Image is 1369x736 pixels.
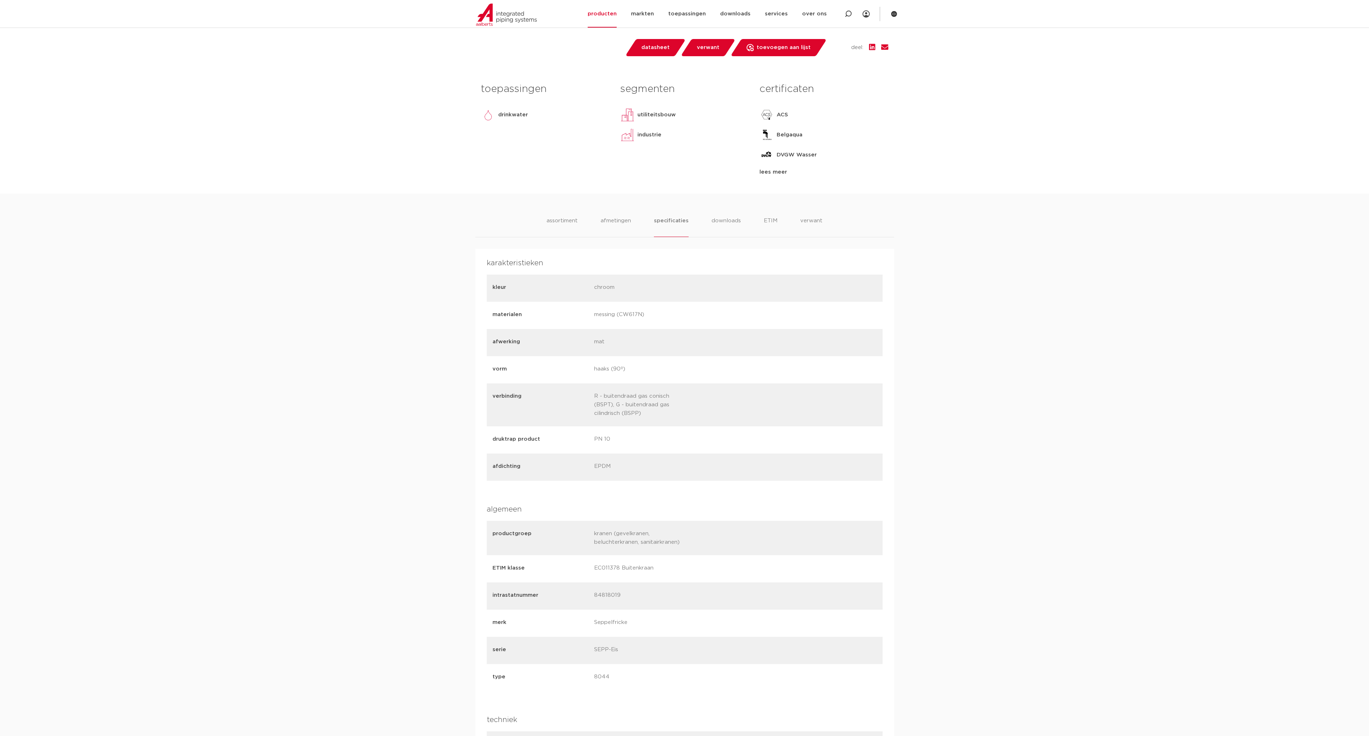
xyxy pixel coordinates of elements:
[492,338,589,346] p: afwerking
[777,151,817,159] p: DVGW Wasser
[594,310,690,320] p: messing (CW617N)
[594,618,690,628] p: Seppelfricke
[481,108,495,122] img: drinkwater
[594,392,690,418] p: R - buitendraad gas conisch (BSPT), G - buitendraad gas cilindrisch (BSPP)
[492,673,589,681] p: type
[759,82,888,96] h3: certificaten
[594,564,690,574] p: EC011378 Buitenkraan
[487,714,883,726] h4: techniek
[492,283,589,292] p: kleur
[492,529,589,545] p: productgroep
[625,39,686,56] a: datasheet
[654,217,688,237] li: specificaties
[680,39,736,56] a: verwant
[492,645,589,654] p: serie
[594,529,690,547] p: kranen (gevelkranen, beluchterkranen, sanitairkranen)
[481,82,610,96] h3: toepassingen
[492,618,589,627] p: merk
[594,673,690,683] p: 8044
[759,128,774,142] img: Belgaqua
[594,365,690,375] p: haaks (90º)
[594,645,690,655] p: SEPP-Eis
[712,217,741,237] li: downloads
[757,42,811,53] span: toevoegen aan lijst
[759,108,774,122] img: ACS
[492,392,589,416] p: verbinding
[641,42,670,53] span: datasheet
[759,168,888,176] div: lees meer
[851,43,863,52] span: deel:
[492,310,589,319] p: materialen
[487,257,883,269] h4: karakteristieken
[547,217,578,237] li: assortiment
[594,283,690,293] p: chroom
[620,82,749,96] h3: segmenten
[594,462,690,472] p: EPDM
[601,217,631,237] li: afmetingen
[800,217,822,237] li: verwant
[697,42,719,53] span: verwant
[487,504,883,515] h4: algemeen
[777,131,802,139] p: Belgaqua
[492,462,589,471] p: afdichting
[492,591,589,600] p: intrastatnummer
[620,128,635,142] img: industrie
[594,338,690,348] p: mat
[637,111,676,119] p: utiliteitsbouw
[492,365,589,373] p: vorm
[594,435,690,445] p: PN 10
[492,564,589,572] p: ETIM klasse
[620,108,635,122] img: utiliteitsbouw
[764,217,777,237] li: ETIM
[498,111,528,119] p: drinkwater
[637,131,661,139] p: industrie
[777,111,788,119] p: ACS
[594,591,690,601] p: 84818019
[759,148,774,162] img: DVGW Wasser
[492,435,589,444] p: druktrap product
